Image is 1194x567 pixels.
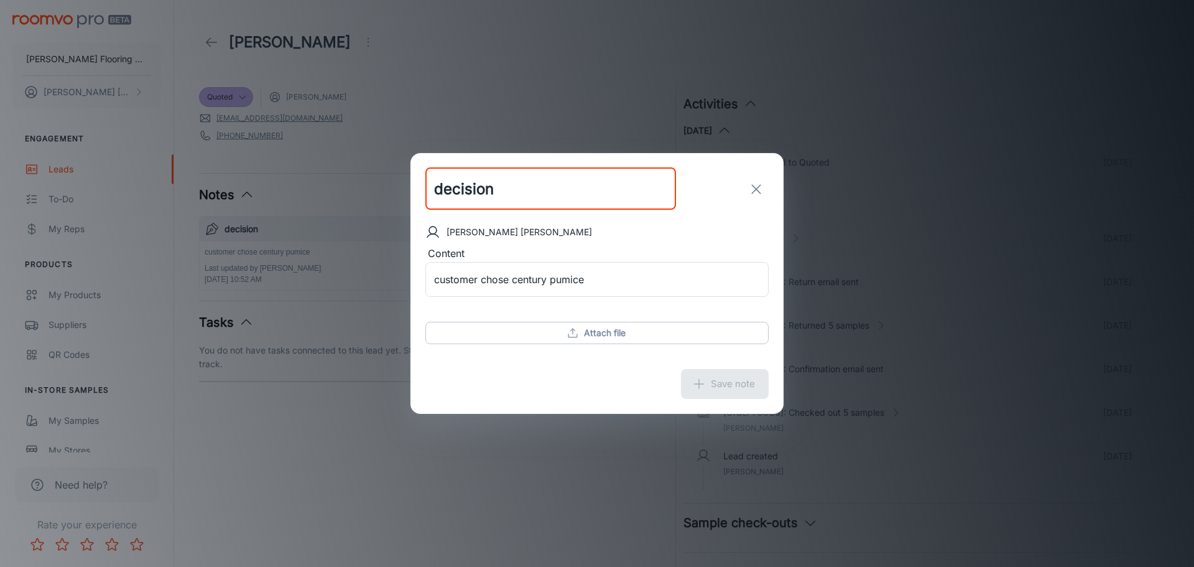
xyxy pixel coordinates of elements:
[434,273,760,287] textarea: customer chose century pumice
[425,322,769,344] button: Attach file
[447,225,592,239] p: [PERSON_NAME] [PERSON_NAME]
[425,246,769,262] div: Content
[744,177,769,202] button: exit
[425,168,676,210] input: Title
